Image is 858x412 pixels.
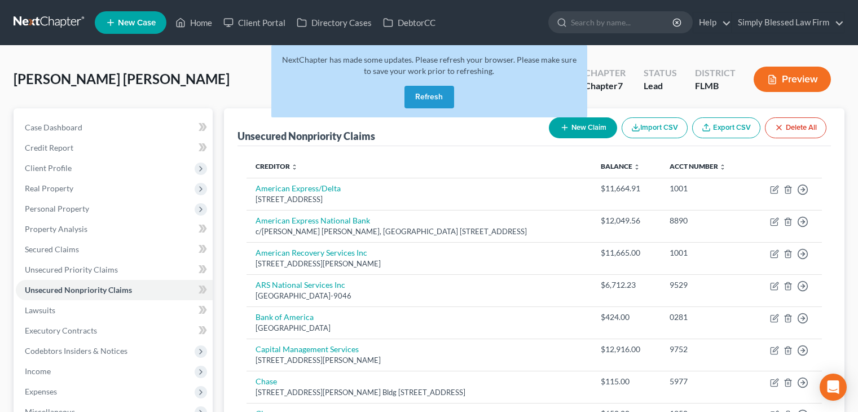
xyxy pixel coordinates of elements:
div: $12,049.56 [601,215,652,226]
div: 1001 [670,247,740,258]
span: Real Property [25,183,73,193]
a: American Express National Bank [256,216,370,225]
div: Unsecured Nonpriority Claims [237,129,375,143]
i: unfold_more [719,164,726,170]
a: Secured Claims [16,239,213,260]
div: District [695,67,736,80]
div: 0281 [670,312,740,323]
span: Income [25,366,51,376]
span: 7 [618,80,623,91]
a: Executory Contracts [16,321,213,341]
a: Case Dashboard [16,117,213,138]
a: Lawsuits [16,300,213,321]
div: 1001 [670,183,740,194]
div: $115.00 [601,376,652,387]
span: Case Dashboard [25,122,82,132]
div: $11,665.00 [601,247,652,258]
div: [STREET_ADDRESS][PERSON_NAME] Bldg [STREET_ADDRESS] [256,387,583,398]
a: Property Analysis [16,219,213,239]
span: Executory Contracts [25,326,97,335]
span: Unsecured Nonpriority Claims [25,285,132,295]
div: 8890 [670,215,740,226]
div: 9752 [670,344,740,355]
a: Capital Management Services [256,344,359,354]
a: Simply Blessed Law Firm [732,12,844,33]
a: DebtorCC [377,12,441,33]
span: Codebtors Insiders & Notices [25,346,127,356]
button: Import CSV [622,117,688,138]
div: Chapter [584,67,626,80]
div: Status [644,67,677,80]
span: Lawsuits [25,305,55,315]
a: Balance unfold_more [601,162,640,170]
div: [GEOGRAPHIC_DATA] [256,323,583,334]
a: Credit Report [16,138,213,158]
div: $12,916.00 [601,344,652,355]
span: NextChapter has made some updates. Please refresh your browser. Please make sure to save your wor... [282,55,577,76]
div: 9529 [670,279,740,291]
span: Property Analysis [25,224,87,234]
a: Unsecured Nonpriority Claims [16,280,213,300]
span: Unsecured Priority Claims [25,265,118,274]
div: FLMB [695,80,736,93]
a: Help [693,12,731,33]
a: Chase [256,376,277,386]
div: [GEOGRAPHIC_DATA]-9046 [256,291,583,301]
span: Credit Report [25,143,73,152]
div: Lead [644,80,677,93]
a: Acct Number unfold_more [670,162,726,170]
span: Personal Property [25,204,89,213]
a: American Express/Delta [256,183,341,193]
div: [STREET_ADDRESS][PERSON_NAME] [256,258,583,269]
a: Unsecured Priority Claims [16,260,213,280]
button: Refresh [404,86,454,108]
span: New Case [118,19,156,27]
div: $11,664.91 [601,183,652,194]
button: New Claim [549,117,617,138]
a: Export CSV [692,117,760,138]
span: [PERSON_NAME] [PERSON_NAME] [14,71,230,87]
div: [STREET_ADDRESS][PERSON_NAME] [256,355,583,366]
a: Creditor unfold_more [256,162,298,170]
div: c/[PERSON_NAME] [PERSON_NAME], [GEOGRAPHIC_DATA] [STREET_ADDRESS] [256,226,583,237]
div: Open Intercom Messenger [820,374,847,401]
a: American Recovery Services Inc [256,248,367,257]
div: Chapter [584,80,626,93]
div: [STREET_ADDRESS] [256,194,583,205]
span: Secured Claims [25,244,79,254]
span: Client Profile [25,163,72,173]
button: Preview [754,67,831,92]
input: Search by name... [571,12,674,33]
span: Expenses [25,387,57,396]
div: $424.00 [601,312,652,323]
a: Client Portal [218,12,291,33]
div: $6,712.23 [601,279,652,291]
a: Bank of America [256,312,314,322]
i: unfold_more [633,164,640,170]
a: Home [170,12,218,33]
a: Directory Cases [291,12,377,33]
button: Delete All [765,117,826,138]
i: unfold_more [291,164,298,170]
a: ARS National Services Inc [256,280,345,290]
div: 5977 [670,376,740,387]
